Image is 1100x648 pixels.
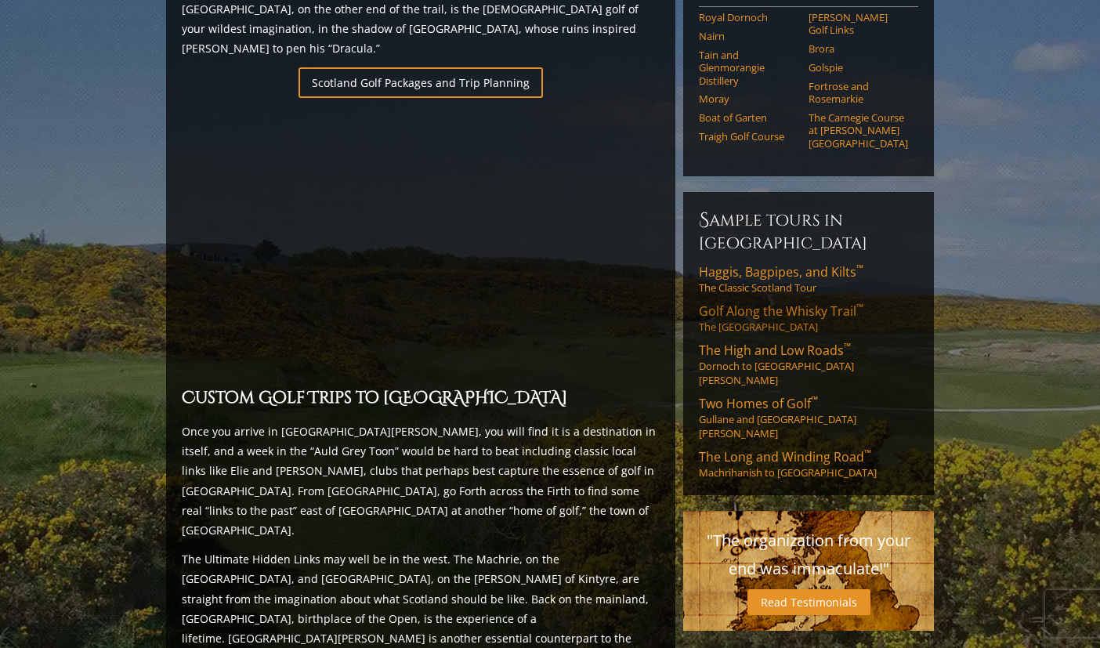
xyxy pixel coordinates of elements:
a: Golspie [809,61,908,74]
a: The Long and Winding Road™Machrihanish to [GEOGRAPHIC_DATA] [699,448,918,480]
iframe: Sir-Nick-favorite-Open-Rota-Venues [182,107,660,376]
span: Two Homes of Golf [699,395,818,412]
a: Scotland Golf Packages and Trip Planning [299,67,543,98]
h6: Sample Tours in [GEOGRAPHIC_DATA] [699,208,918,254]
a: Moray [699,92,798,105]
p: "The organization from your end was immaculate!" [699,527,918,583]
a: [PERSON_NAME] Golf Links [809,11,908,37]
span: The Long and Winding Road [699,448,871,465]
sup: ™ [864,447,871,460]
span: Golf Along the Whisky Trail [699,302,863,320]
sup: ™ [811,393,818,407]
a: Haggis, Bagpipes, and Kilts™The Classic Scotland Tour [699,263,918,295]
a: Nairn [699,30,798,42]
p: Once you arrive in [GEOGRAPHIC_DATA][PERSON_NAME], you will find it is a destination in itself, a... [182,422,660,540]
h2: Custom Golf Trips to [GEOGRAPHIC_DATA] [182,386,660,412]
sup: ™ [844,340,851,353]
span: The High and Low Roads [699,342,851,359]
a: Two Homes of Golf™Gullane and [GEOGRAPHIC_DATA][PERSON_NAME] [699,395,918,440]
a: Brora [809,42,908,55]
a: Traigh Golf Course [699,130,798,143]
span: Haggis, Bagpipes, and Kilts [699,263,863,281]
sup: ™ [856,262,863,275]
a: Boat of Garten [699,111,798,124]
a: Tain and Glenmorangie Distillery [699,49,798,87]
a: Read Testimonials [747,589,870,615]
a: The Carnegie Course at [PERSON_NAME][GEOGRAPHIC_DATA] [809,111,908,150]
a: Golf Along the Whisky Trail™The [GEOGRAPHIC_DATA] [699,302,918,334]
sup: ™ [856,301,863,314]
a: The High and Low Roads™Dornoch to [GEOGRAPHIC_DATA][PERSON_NAME] [699,342,918,387]
a: Fortrose and Rosemarkie [809,80,908,106]
a: Royal Dornoch [699,11,798,24]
